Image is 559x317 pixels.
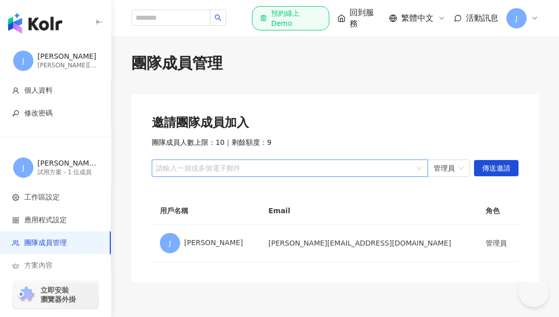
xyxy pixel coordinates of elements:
div: 邀請團隊成員加入 [152,114,519,132]
span: 繁體中文 [401,13,434,24]
span: 工作區設定 [24,192,60,203]
iframe: Help Scout Beacon - Open [519,276,549,307]
span: J [22,55,24,66]
img: logo [8,13,62,33]
span: search [214,14,222,21]
span: 管理員 [434,160,464,176]
span: 立即安裝 瀏覽器外掛 [40,286,76,304]
button: 傳送邀請 [474,160,519,176]
div: [PERSON_NAME] [37,52,98,62]
span: 回到服務 [350,7,381,30]
span: key [12,110,19,117]
span: 團隊成員管理 [24,238,67,248]
td: 管理員 [478,225,519,262]
th: 角色 [478,197,519,225]
div: 團隊成員管理 [132,53,539,74]
span: J [515,13,518,24]
a: chrome extension立即安裝 瀏覽器外掛 [13,281,98,308]
a: 預約線上 Demo [252,6,329,30]
span: 修改密碼 [24,108,53,118]
img: chrome extension [16,287,36,303]
span: appstore [12,217,19,224]
span: user [12,87,19,94]
span: J [22,162,24,173]
th: Email [261,197,478,225]
div: [PERSON_NAME] 的工作區 [37,158,98,169]
span: J [169,237,171,249]
span: 活動訊息 [466,13,498,23]
th: 用戶名稱 [152,197,261,225]
span: 應用程式設定 [24,215,67,225]
a: 回到服務 [337,7,381,30]
span: 團隊成員人數上限：10 ｜ 剩餘額度：9 [152,138,272,148]
span: 傳送邀請 [482,161,510,177]
div: [PERSON_NAME][EMAIL_ADDRESS][DOMAIN_NAME] [37,61,98,70]
div: 試用方案 - 1 位成員 [37,168,98,177]
span: 個人資料 [24,86,53,96]
div: 預約線上 Demo [260,8,321,28]
td: [PERSON_NAME][EMAIL_ADDRESS][DOMAIN_NAME] [261,225,478,262]
div: [PERSON_NAME] [160,233,252,253]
